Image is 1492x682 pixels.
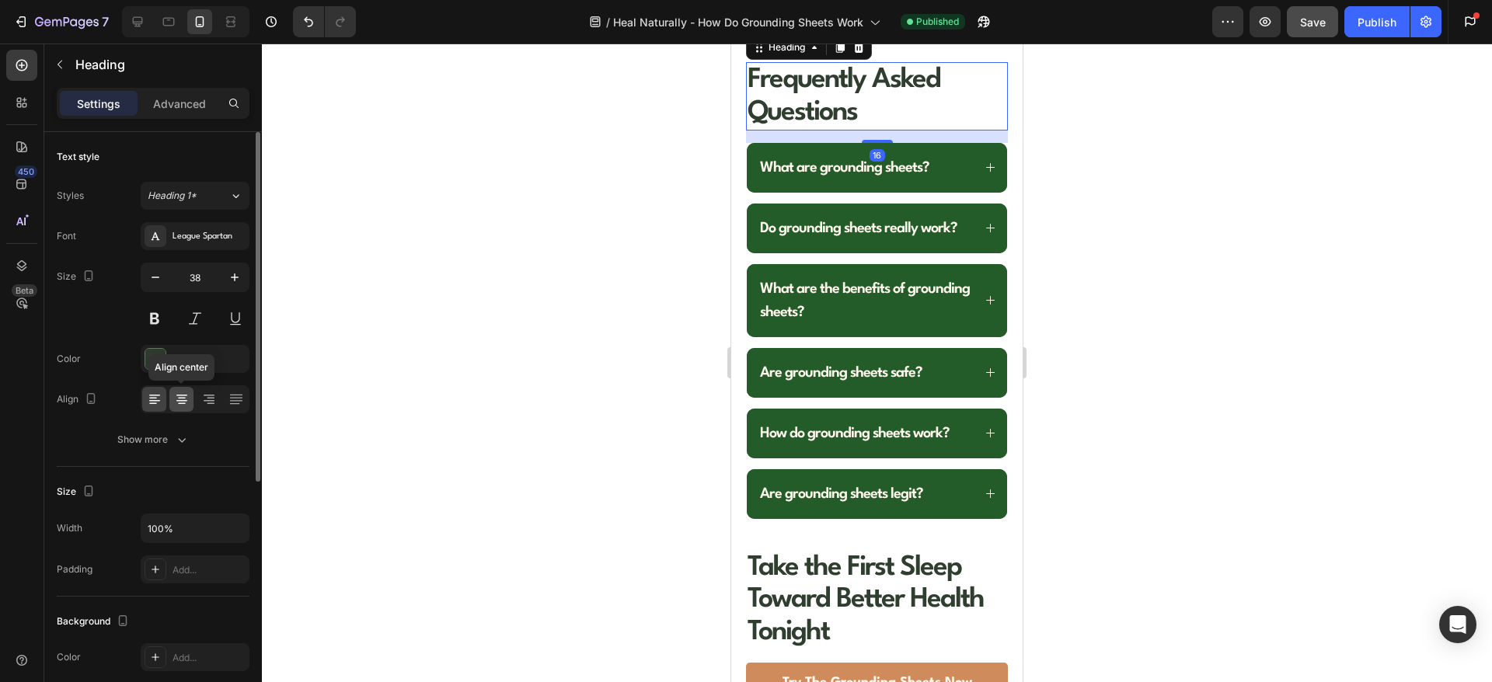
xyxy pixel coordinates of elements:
[29,238,239,276] span: What are the benefits of grounding sheets?
[1358,14,1396,30] div: Publish
[57,189,84,203] div: Styles
[29,178,226,192] span: Do grounding sheets really work?
[15,165,37,178] div: 450
[15,506,277,607] h2: Take the First Sleep Toward Better Health Tonight
[153,96,206,112] p: Advanced
[75,55,243,74] p: Heading
[57,426,249,454] button: Show more
[57,521,82,535] div: Width
[6,6,116,37] button: 7
[57,229,76,243] div: Font
[57,482,98,503] div: Size
[148,189,197,203] span: Heading 1*
[57,150,99,164] div: Text style
[12,284,37,297] div: Beta
[29,117,198,131] span: What are grounding sheets?
[141,182,249,210] button: Heading 1*
[29,322,191,336] span: Are grounding sheets safe?
[1344,6,1410,37] button: Publish
[57,389,100,410] div: Align
[138,106,154,118] div: 16
[1439,606,1476,643] div: Open Intercom Messenger
[606,14,610,30] span: /
[57,650,81,664] div: Color
[15,619,277,659] a: Try The Grounding Sheets Now
[916,15,959,29] span: Published
[57,611,132,632] div: Background
[1287,6,1338,37] button: Save
[57,352,81,366] div: Color
[731,43,1023,682] iframe: Design area
[173,230,246,244] div: League Spartan
[29,444,192,458] span: Are grounding sheets legit?
[293,6,356,37] div: Undo/Redo
[102,12,109,31] p: 7
[173,353,246,367] div: 2F3E2E
[1300,16,1326,29] span: Save
[613,14,863,30] span: Heal Naturally - How Do Grounding Sheets Work
[77,96,120,112] p: Settings
[57,266,98,287] div: Size
[51,628,241,649] p: Try The Grounding Sheets Now
[173,651,246,665] div: Add...
[141,514,249,542] input: Auto
[29,383,218,397] span: How do grounding sheets work?
[57,562,92,576] div: Padding
[173,563,246,577] div: Add...
[117,432,190,447] div: Show more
